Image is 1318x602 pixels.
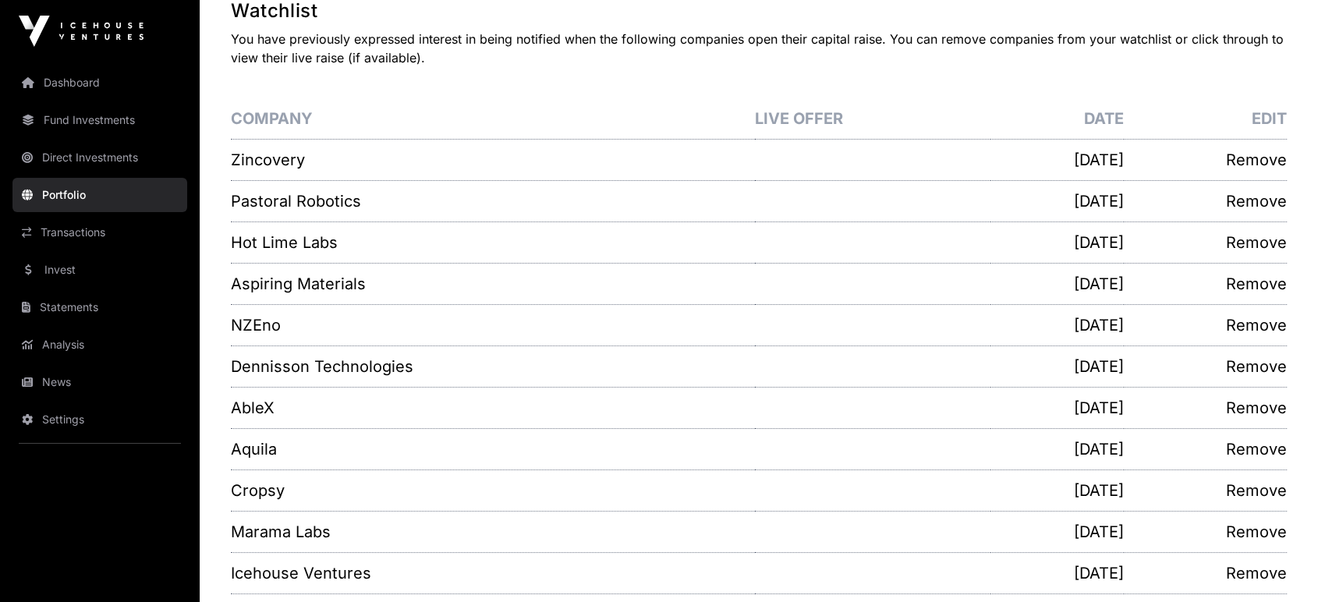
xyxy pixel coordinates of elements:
p: [DATE] [990,356,1124,377]
a: Cropsy [231,480,755,501]
a: Remove [1124,232,1287,253]
a: Icehouse Ventures [231,562,755,584]
p: [DATE] [990,190,1124,212]
p: [DATE] [990,480,1124,501]
img: Icehouse Ventures Logo [19,16,143,47]
a: Portfolio [12,178,187,212]
p: You have previously expressed interest in being notified when the following companies open their ... [231,30,1287,67]
a: Transactions [12,215,187,250]
p: [DATE] [990,273,1124,295]
a: Remove [1124,273,1287,295]
a: AbleX [231,397,755,419]
a: News [12,365,187,399]
p: [DATE] [990,314,1124,336]
p: [DATE] [990,438,1124,460]
a: Pastoral Robotics [231,190,755,212]
th: Live Offer [755,98,990,140]
a: Analysis [12,328,187,362]
a: Direct Investments [12,140,187,175]
a: NZEno [231,314,755,336]
p: [DATE] [990,397,1124,419]
a: Remove [1124,521,1287,543]
a: Zincovery [231,149,755,171]
th: Edit [1124,98,1287,140]
a: Dennisson Technologies [231,356,755,377]
a: Remove [1124,562,1287,584]
iframe: Chat Widget [1240,527,1318,602]
a: Fund Investments [12,103,187,137]
th: Company [231,98,755,140]
a: Aquila [231,438,755,460]
a: Remove [1124,190,1287,212]
a: Remove [1124,314,1287,336]
p: [DATE] [990,521,1124,543]
p: [DATE] [990,232,1124,253]
a: Aspiring Materials [231,273,755,295]
p: [DATE] [990,149,1124,171]
a: Remove [1124,438,1287,460]
a: Remove [1124,149,1287,171]
a: Remove [1124,397,1287,419]
a: Hot Lime Labs [231,232,755,253]
a: Remove [1124,480,1287,501]
a: Settings [12,402,187,437]
a: Remove [1124,356,1287,377]
a: Statements [12,290,187,324]
a: Marama Labs [231,521,755,543]
a: Dashboard [12,66,187,100]
a: Invest [12,253,187,287]
th: Date [990,98,1124,140]
p: [DATE] [990,562,1124,584]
